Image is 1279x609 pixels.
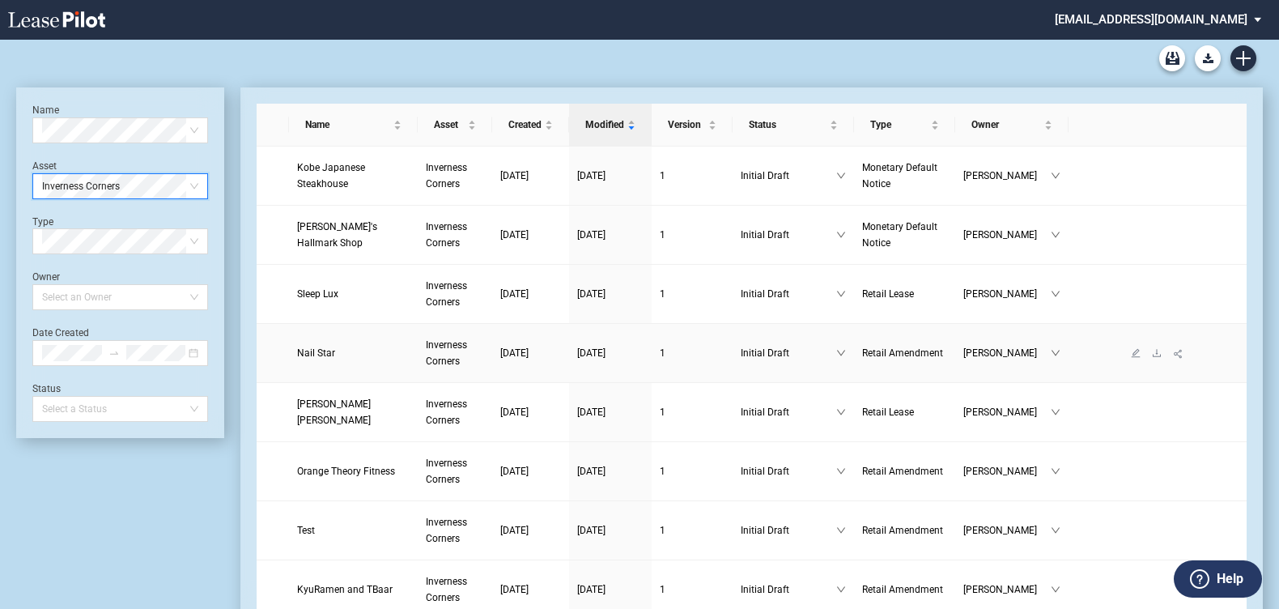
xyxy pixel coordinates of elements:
[1051,466,1060,476] span: down
[1051,407,1060,417] span: down
[1190,45,1226,71] md-menu: Download Blank Form List
[418,104,492,147] th: Asset
[1152,348,1162,358] span: download
[500,581,561,598] a: [DATE]
[500,522,561,539] a: [DATE]
[577,463,644,479] a: [DATE]
[297,584,393,595] span: KyuRamen and TBaar
[660,581,724,598] a: 1
[862,288,914,300] span: Retail Lease
[426,339,467,367] span: Inverness Corners
[862,221,937,249] span: Monetary Default Notice
[577,345,644,361] a: [DATE]
[305,117,391,133] span: Name
[963,463,1051,479] span: [PERSON_NAME]
[297,345,410,361] a: Nail Star
[297,160,410,192] a: Kobe Japanese Steakhouse
[297,162,365,190] span: Kobe Japanese Steakhouse
[500,525,529,536] span: [DATE]
[577,286,644,302] a: [DATE]
[297,522,410,539] a: Test
[297,286,410,302] a: Sleep Lux
[1173,348,1184,360] span: share-alt
[426,278,484,310] a: Inverness Corners
[862,160,947,192] a: Monetary Default Notice
[660,345,724,361] a: 1
[741,168,836,184] span: Initial Draft
[963,522,1051,539] span: [PERSON_NAME]
[289,104,419,147] th: Name
[500,229,529,241] span: [DATE]
[297,525,315,536] span: Test
[577,288,606,300] span: [DATE]
[500,347,529,359] span: [DATE]
[1195,45,1221,71] button: Download Blank Form
[971,117,1041,133] span: Owner
[836,230,846,240] span: down
[500,227,561,243] a: [DATE]
[500,288,529,300] span: [DATE]
[733,104,854,147] th: Status
[577,525,606,536] span: [DATE]
[426,337,484,369] a: Inverness Corners
[426,160,484,192] a: Inverness Corners
[963,581,1051,598] span: [PERSON_NAME]
[660,522,724,539] a: 1
[297,398,371,426] span: Baskin Robbins
[741,227,836,243] span: Initial Draft
[741,286,836,302] span: Initial Draft
[297,581,410,598] a: KyuRamen and TBaar
[577,170,606,181] span: [DATE]
[500,407,529,418] span: [DATE]
[500,170,529,181] span: [DATE]
[862,162,937,190] span: Monetary Default Notice
[500,286,561,302] a: [DATE]
[32,160,57,172] label: Asset
[741,522,836,539] span: Initial Draft
[297,347,335,359] span: Nail Star
[652,104,733,147] th: Version
[42,174,198,198] span: Inverness Corners
[660,288,665,300] span: 1
[660,168,724,184] a: 1
[577,347,606,359] span: [DATE]
[660,170,665,181] span: 1
[741,404,836,420] span: Initial Draft
[434,117,465,133] span: Asset
[426,576,467,603] span: Inverness Corners
[577,404,644,420] a: [DATE]
[577,522,644,539] a: [DATE]
[426,458,467,485] span: Inverness Corners
[426,455,484,488] a: Inverness Corners
[836,407,846,417] span: down
[32,271,60,283] label: Owner
[749,117,826,133] span: Status
[297,463,410,479] a: Orange Theory Fitness
[862,345,947,361] a: Retail Amendment
[577,407,606,418] span: [DATE]
[1131,348,1141,358] span: edit
[297,221,377,249] span: Susan's Hallmark Shop
[854,104,955,147] th: Type
[836,585,846,594] span: down
[660,466,665,477] span: 1
[32,327,89,339] label: Date Created
[862,407,914,418] span: Retail Lease
[660,347,665,359] span: 1
[492,104,569,147] th: Created
[426,398,467,426] span: Inverness Corners
[741,463,836,479] span: Initial Draft
[660,227,724,243] a: 1
[569,104,652,147] th: Modified
[862,522,947,539] a: Retail Amendment
[1159,45,1185,71] a: Archive
[32,104,59,116] label: Name
[577,229,606,241] span: [DATE]
[862,463,947,479] a: Retail Amendment
[108,347,120,359] span: to
[297,288,338,300] span: Sleep Lux
[870,117,928,133] span: Type
[508,117,542,133] span: Created
[1051,289,1060,299] span: down
[426,219,484,251] a: Inverness Corners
